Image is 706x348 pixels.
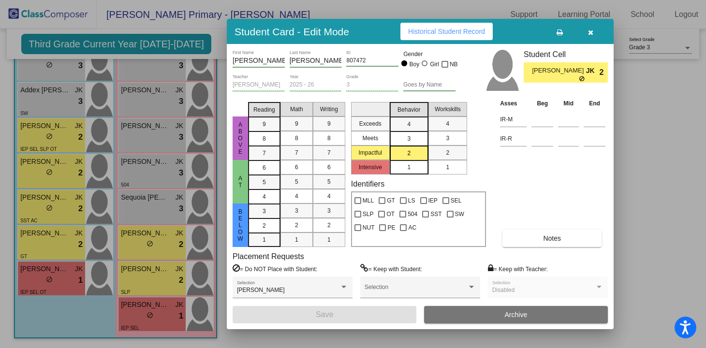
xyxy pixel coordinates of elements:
[424,306,608,323] button: Archive
[524,50,608,59] h3: Student Cell
[233,82,285,88] input: teacher
[386,208,395,220] span: OT
[408,195,415,206] span: LS
[263,178,266,187] span: 5
[488,264,548,274] label: = Keep with Teacher:
[263,221,266,230] span: 2
[295,177,298,186] span: 5
[290,105,303,114] span: Math
[450,58,458,70] span: NB
[502,230,602,247] button: Notes
[446,134,449,143] span: 3
[543,234,561,242] span: Notes
[407,149,411,158] span: 2
[295,206,298,215] span: 3
[407,163,411,172] span: 1
[387,195,395,206] span: GT
[407,120,411,129] span: 4
[429,60,439,69] div: Girl
[397,105,420,114] span: Behavior
[430,208,441,220] span: SST
[400,23,493,40] button: Historical Student Record
[233,264,317,274] label: = Do NOT Place with Student:
[455,208,464,220] span: SW
[387,222,395,233] span: PE
[327,192,331,201] span: 4
[295,119,298,128] span: 9
[327,221,331,230] span: 2
[435,105,461,114] span: Workskills
[500,112,527,127] input: assessment
[263,120,266,129] span: 9
[446,163,449,172] span: 1
[346,58,398,64] input: Enter ID
[236,121,245,155] span: Above
[327,235,331,244] span: 1
[498,98,529,109] th: Asses
[428,195,438,206] span: IEP
[263,134,266,143] span: 8
[363,208,374,220] span: SLP
[327,148,331,157] span: 7
[360,264,422,274] label: = Keep with Student:
[600,67,608,78] span: 2
[408,222,416,233] span: AC
[505,311,528,319] span: Archive
[236,208,245,242] span: Below
[320,105,338,114] span: Writing
[581,98,608,109] th: End
[327,206,331,215] span: 3
[586,66,600,76] span: JK
[327,119,331,128] span: 9
[492,287,515,293] span: Disabled
[408,28,485,35] span: Historical Student Record
[233,306,416,323] button: Save
[403,82,456,88] input: goes by name
[363,222,375,233] span: NUT
[446,148,449,157] span: 2
[263,235,266,244] span: 1
[237,287,285,293] span: [PERSON_NAME]
[295,221,298,230] span: 2
[500,131,527,146] input: assessment
[295,163,298,172] span: 6
[290,82,342,88] input: year
[253,105,275,114] span: Reading
[529,98,556,109] th: Beg
[327,134,331,143] span: 8
[446,119,449,128] span: 4
[327,177,331,186] span: 5
[263,163,266,172] span: 6
[327,163,331,172] span: 6
[409,60,420,69] div: Boy
[295,134,298,143] span: 8
[351,179,384,188] label: Identifiers
[346,82,398,88] input: grade
[236,175,245,188] span: At
[556,98,581,109] th: Mid
[235,26,349,38] h3: Student Card - Edit Mode
[408,208,417,220] span: 504
[295,192,298,201] span: 4
[295,148,298,157] span: 7
[263,207,266,216] span: 3
[363,195,374,206] span: MLL
[532,66,586,76] span: [PERSON_NAME]
[316,310,333,319] span: Save
[263,149,266,158] span: 7
[263,192,266,201] span: 4
[233,252,304,261] label: Placement Requests
[295,235,298,244] span: 1
[403,50,456,58] mat-label: Gender
[451,195,462,206] span: SEL
[407,134,411,143] span: 3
